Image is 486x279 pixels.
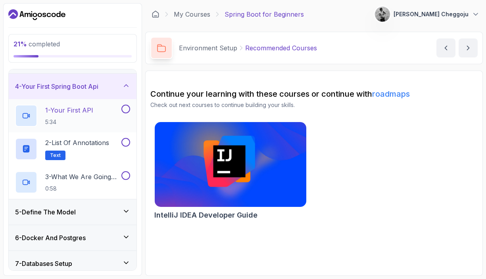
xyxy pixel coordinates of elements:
p: 5:34 [45,118,93,126]
button: 5-Define The Model [9,199,136,225]
img: user profile image [375,7,390,22]
a: IntelliJ IDEA Developer Guide cardIntelliJ IDEA Developer Guide [154,122,307,221]
button: 6-Docker And Postgres [9,225,136,250]
button: 3-What We Are Going To Build0:58 [15,171,130,193]
a: roadmaps [372,89,410,99]
img: IntelliJ IDEA Developer Guide card [155,122,306,207]
h2: Continue your learning with these courses or continue with [150,88,478,99]
h3: 7 - Databases Setup [15,259,72,268]
p: Recommended Courses [245,43,317,53]
button: 1-Your First API5:34 [15,105,130,127]
h3: 6 - Docker And Postgres [15,233,86,243]
a: Dashboard [152,10,159,18]
h3: 5 - Define The Model [15,207,76,217]
p: Environment Setup [179,43,237,53]
a: Dashboard [8,8,65,21]
button: 2-List of AnnotationsText [15,138,130,160]
p: 3 - What We Are Going To Build [45,172,120,182]
p: Spring Boot for Beginners [225,10,304,19]
span: 21 % [13,40,27,48]
a: My Courses [174,10,210,19]
button: next content [459,38,478,57]
button: user profile image[PERSON_NAME] Cheggoju [375,6,480,22]
h2: IntelliJ IDEA Developer Guide [154,210,257,221]
button: 4-Your First Spring Boot Api [9,74,136,99]
p: 0:58 [45,185,120,193]
span: Text [50,152,61,159]
h3: 4 - Your First Spring Boot Api [15,82,98,91]
button: previous content [436,38,455,57]
span: completed [13,40,60,48]
button: 7-Databases Setup [9,251,136,276]
p: [PERSON_NAME] Cheggoju [394,10,469,18]
p: 1 - Your First API [45,105,93,115]
p: 2 - List of Annotations [45,138,109,147]
p: Check out next courses to continue building your skills. [150,101,478,109]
